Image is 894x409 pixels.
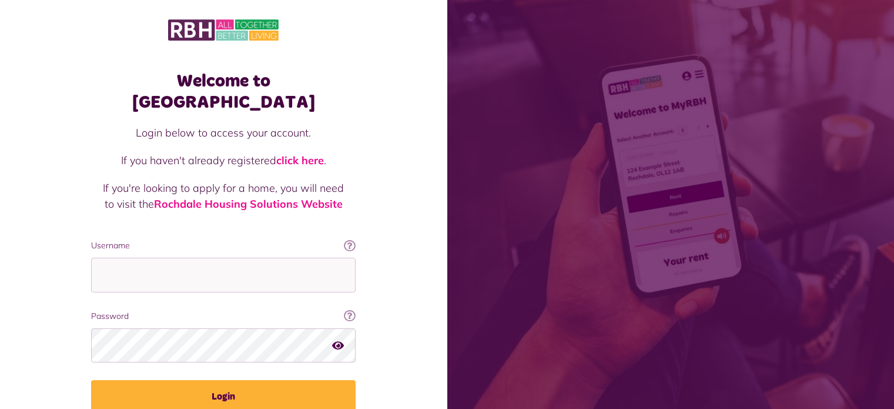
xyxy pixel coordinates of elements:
[103,152,344,168] p: If you haven't already registered .
[276,154,324,167] a: click here
[91,310,356,322] label: Password
[103,180,344,212] p: If you're looking to apply for a home, you will need to visit the
[91,71,356,113] h1: Welcome to [GEOGRAPHIC_DATA]
[154,197,343,211] a: Rochdale Housing Solutions Website
[91,240,356,252] label: Username
[103,125,344,141] p: Login below to access your account.
[168,18,279,42] img: MyRBH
